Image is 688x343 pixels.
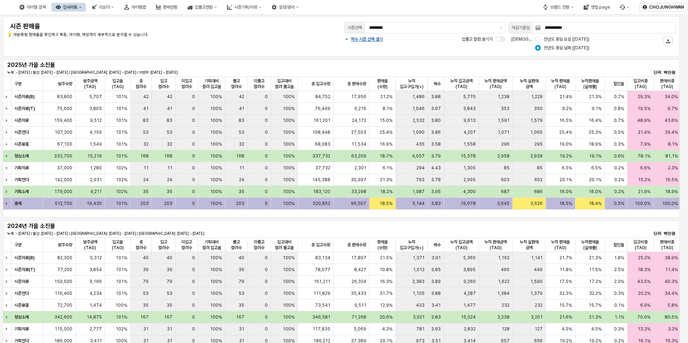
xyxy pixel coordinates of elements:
[380,177,393,183] span: 21.3%
[416,141,425,147] span: 435
[167,118,172,123] span: 83
[57,94,72,100] span: 83,800
[614,94,624,100] span: 0.7%
[315,165,330,171] span: 37,732
[87,3,118,12] button: 리오더
[178,78,195,90] span: 미입고 컬러수
[234,5,257,10] div: 시즌기획/리뷰
[412,129,425,135] span: 1,090
[544,45,589,51] span: 전년도 동일 날짜 ([DATE])
[51,3,86,12] div: 인사이트
[431,177,441,183] span: 3.78
[283,94,295,100] span: 100%
[140,153,149,159] span: 168
[267,3,303,12] div: 설정/관리
[90,141,102,147] span: 1,549
[3,264,12,275] div: Expand row
[167,129,172,135] span: 53
[3,150,12,162] div: Expand row
[3,138,12,150] div: Expand row
[143,118,149,123] span: 83
[534,106,543,111] span: 350
[54,118,72,123] span: 159,400
[665,153,678,159] span: 81.1%
[58,81,72,87] span: 발주수량
[3,299,12,311] div: Expand row
[501,177,510,183] span: 603
[348,24,362,31] div: 시즌선택
[412,153,425,159] span: 4,057
[116,177,127,183] span: 102%
[498,129,510,135] span: 1,071
[167,165,172,171] span: 11
[639,3,687,12] button: CHOJUNGHWAN
[236,153,244,159] span: 168
[347,81,366,87] span: 총 판매수량
[89,106,102,111] span: 3,805
[239,106,244,111] span: 41
[283,177,295,183] span: 100%
[511,37,569,42] span: [DEMOGRAPHIC_DATA] 기준:
[116,94,127,100] span: 101%
[313,118,330,123] span: 161,201
[210,153,222,159] span: 100%
[578,78,602,90] span: 누적판매율(실매출)
[210,118,222,123] span: 100%
[144,165,149,171] span: 11
[274,78,295,90] span: 입고대비 컬러 출고율
[55,129,72,135] span: 107,200
[614,165,624,171] span: 0.2%
[3,323,12,335] div: Expand row
[616,3,634,12] div: 버그 제보 및 기능 개선 요청
[90,165,102,171] span: 1,280
[116,141,127,147] span: 101%
[7,61,119,69] h5: 2025년 가을 소진율
[78,239,102,251] span: 발주금액(TAG)
[192,165,195,171] span: 0
[239,165,244,171] span: 11
[463,177,476,183] span: 2,995
[416,177,425,183] span: 793
[665,118,678,123] span: 43.6%
[116,106,127,111] span: 101%
[630,78,651,90] span: 입고비중(TAG)
[223,3,266,12] div: 시즌기획/리뷰
[589,141,602,147] span: 18.9%
[3,186,12,197] div: Expand row
[534,177,543,183] span: 602
[155,78,173,90] span: 입고 컬러수
[351,94,366,100] span: 17,956
[283,165,295,171] span: 100%
[239,94,244,100] span: 42
[164,153,172,159] span: 168
[589,94,602,100] span: 21.3%
[228,78,244,90] span: 출고 컬러수
[143,141,149,147] span: 32
[550,5,569,10] div: 브랜드 전환
[143,94,149,100] span: 42
[239,129,244,135] span: 53
[195,5,213,10] div: 입출고현황
[431,141,441,147] span: 3.58
[649,4,684,10] p: CHOJUNGHWAN
[640,141,651,147] span: 7.9%
[539,3,578,12] button: 브랜드 전환
[549,239,572,251] span: 누적 판매율(TAG)
[201,239,222,251] span: 기획대비 컬러 입고율
[530,153,543,159] span: 2,939
[344,36,383,42] button: 짝수 시즌 선택 열기
[3,127,12,138] div: Expand row
[311,242,330,248] span: 총 입고수량
[7,70,453,75] p: 누계: ~ [DATE] | 월간: [DATE] ~ [DATE] | [GEOGRAPHIC_DATA]: [DATE] ~ [DATE] | 이번주: [DATE] ~ [DATE]
[638,94,651,100] span: 29.3%
[638,106,651,111] span: 19.5%
[279,5,295,10] div: 설정/관리
[312,153,330,159] span: 337,732
[560,153,572,159] span: 19.2%
[315,141,330,147] span: 68,083
[192,177,195,183] span: 0
[78,78,102,90] span: 발주금액(TAG)
[399,239,425,251] span: 누적 입고구입가(+)
[592,106,602,111] span: 9.1%
[614,153,624,159] span: 0.6%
